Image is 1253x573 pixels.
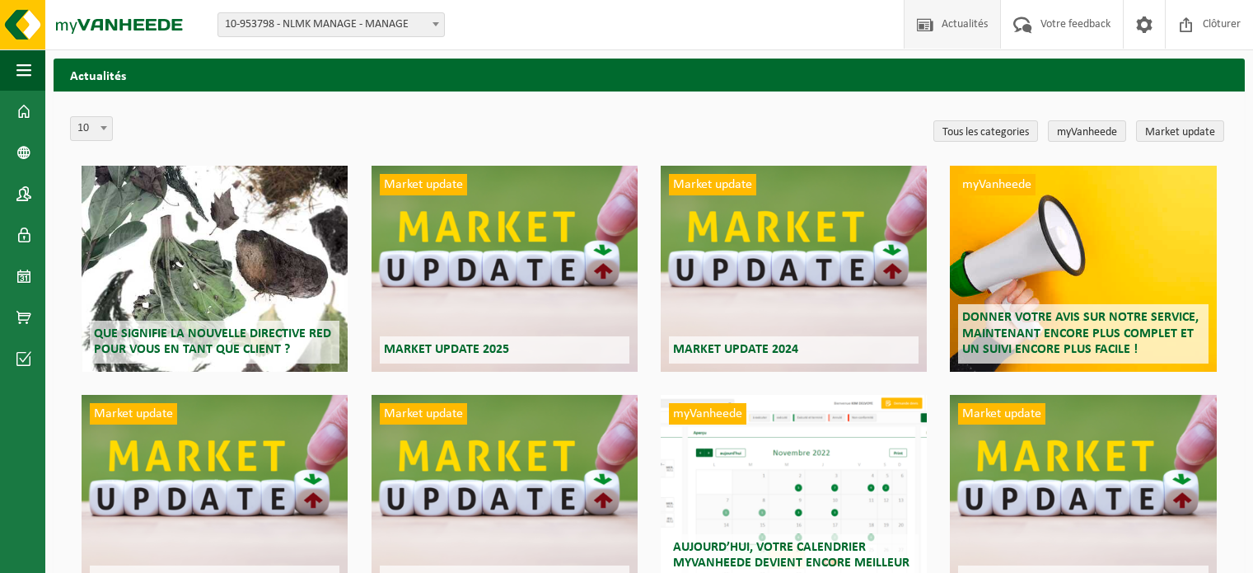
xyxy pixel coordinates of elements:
[82,166,348,372] a: Que signifie la nouvelle directive RED pour vous en tant que client ?
[90,403,177,425] span: Market update
[933,120,1038,142] a: Tous les categories
[1048,120,1126,142] a: myVanheede
[962,311,1199,355] span: Donner votre avis sur notre service, maintenant encore plus complet et un suivi encore plus facile !
[384,343,509,356] span: Market update 2025
[54,59,1245,91] h2: Actualités
[958,174,1036,195] span: myVanheede
[669,403,746,425] span: myVanheede
[380,403,467,425] span: Market update
[70,116,113,141] span: 10
[71,117,112,140] span: 10
[217,12,445,37] span: 10-953798 - NLMK MANAGE - MANAGE
[669,174,756,195] span: Market update
[1136,120,1224,142] a: Market update
[661,166,927,372] a: Market update Market update 2024
[372,166,638,372] a: Market update Market update 2025
[94,327,331,356] span: Que signifie la nouvelle directive RED pour vous en tant que client ?
[673,343,798,356] span: Market update 2024
[380,174,467,195] span: Market update
[218,13,444,36] span: 10-953798 - NLMK MANAGE - MANAGE
[958,403,1045,425] span: Market update
[950,166,1216,372] a: myVanheede Donner votre avis sur notre service, maintenant encore plus complet et un suivi encore...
